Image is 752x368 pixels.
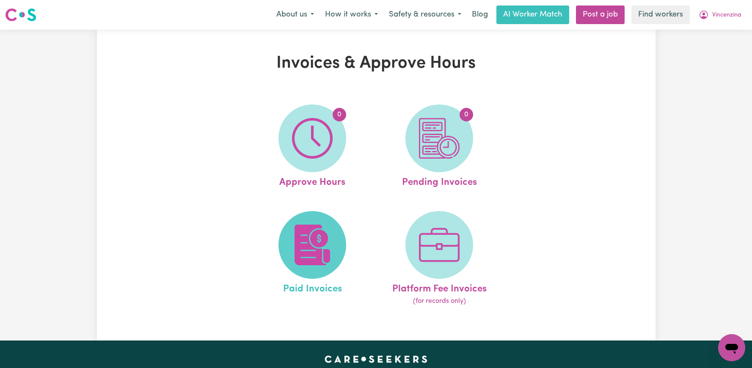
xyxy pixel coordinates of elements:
iframe: Button to launch messaging window [718,334,745,361]
a: Post a job [576,5,625,24]
a: Paid Invoices [251,211,373,307]
a: Pending Invoices [378,104,500,190]
span: Platform Fee Invoices [392,279,487,297]
a: Find workers [631,5,690,24]
a: Platform Fee Invoices(for records only) [378,211,500,307]
h1: Invoices & Approve Hours [195,53,557,74]
a: Careseekers logo [5,5,36,25]
a: AI Worker Match [496,5,569,24]
a: Careseekers home page [325,356,427,363]
button: My Account [693,6,747,24]
span: 0 [333,108,346,121]
span: 0 [460,108,473,121]
span: Pending Invoices [402,172,477,190]
a: Approve Hours [251,104,373,190]
button: Safety & resources [383,6,467,24]
span: Paid Invoices [283,279,342,297]
span: Approve Hours [279,172,345,190]
span: (for records only) [413,296,466,306]
img: Careseekers logo [5,7,36,22]
button: About us [271,6,320,24]
span: Vincenzina [712,11,741,20]
button: How it works [320,6,383,24]
a: Blog [467,5,493,24]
